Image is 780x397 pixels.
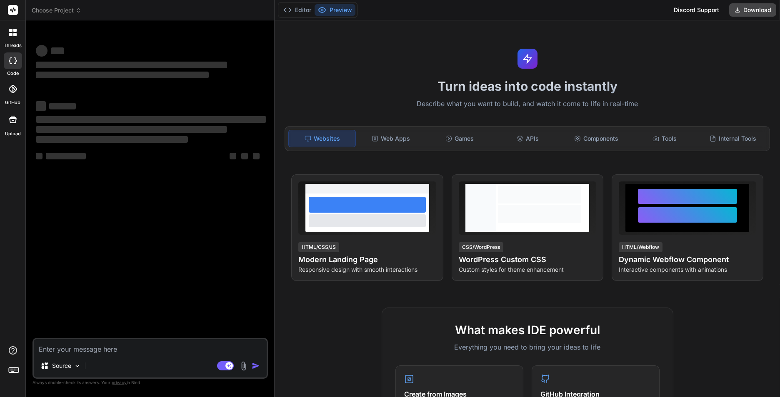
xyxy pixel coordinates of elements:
div: Discord Support [669,3,724,17]
button: Editor [280,4,315,16]
div: CSS/WordPress [459,242,503,252]
div: Components [563,130,630,147]
span: ‌ [36,153,42,159]
div: Internal Tools [700,130,766,147]
span: ‌ [46,153,86,159]
img: icon [252,362,260,370]
h1: Turn ideas into code instantly [280,79,775,94]
p: Responsive design with smooth interactions [298,265,436,274]
span: ‌ [36,72,209,78]
p: Interactive components with animations [619,265,756,274]
label: threads [4,42,22,49]
div: HTML/CSS/JS [298,242,339,252]
span: Choose Project [32,6,81,15]
div: Games [426,130,492,147]
span: ‌ [36,136,188,143]
h2: What makes IDE powerful [395,321,660,339]
span: ‌ [51,47,64,54]
label: GitHub [5,99,20,106]
label: code [7,70,19,77]
span: ‌ [230,153,236,159]
span: ‌ [49,103,76,109]
div: HTML/Webflow [619,242,662,252]
span: ‌ [36,126,227,133]
button: Preview [315,4,355,16]
p: Always double-check its answers. Your in Bind [32,379,268,387]
h4: Modern Landing Page [298,254,436,265]
span: ‌ [36,101,46,111]
span: privacy [112,380,127,385]
div: Web Apps [357,130,424,147]
label: Upload [5,130,21,137]
div: APIs [495,130,561,147]
span: ‌ [36,45,47,57]
span: ‌ [36,116,266,123]
img: Pick Models [74,362,81,370]
p: Custom styles for theme enhancement [459,265,596,274]
div: Websites [288,130,356,147]
span: ‌ [253,153,260,159]
span: ‌ [36,62,227,68]
span: ‌ [241,153,248,159]
p: Source [52,362,71,370]
img: attachment [239,361,248,371]
h4: WordPress Custom CSS [459,254,596,265]
p: Everything you need to bring your ideas to life [395,342,660,352]
p: Describe what you want to build, and watch it come to life in real-time [280,99,775,109]
button: Download [729,3,776,17]
div: Tools [631,130,698,147]
h4: Dynamic Webflow Component [619,254,756,265]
